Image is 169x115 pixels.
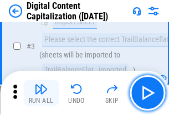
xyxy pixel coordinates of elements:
[68,97,85,104] div: Undo
[34,82,48,96] img: Run All
[9,4,22,18] img: Back
[59,80,94,106] button: Undo
[139,84,156,102] img: Main button
[94,80,130,106] button: Skip
[105,97,119,104] div: Skip
[70,82,83,96] img: Undo
[147,4,160,18] img: Settings menu
[53,15,97,29] div: Import Sheet
[105,82,119,96] img: Skip
[27,1,128,22] div: Digital Content Capitalization ([DATE])
[42,64,129,77] div: TrailBalanceFlat - imported
[23,80,59,106] button: Run All
[29,97,54,104] div: Run All
[132,7,141,15] img: Support
[27,42,35,51] span: # 3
